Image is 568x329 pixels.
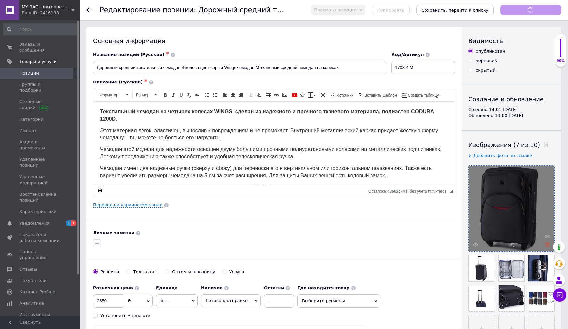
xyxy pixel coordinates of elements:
[555,59,566,63] div: 90%
[22,10,80,16] div: Ваш ID: 2416198
[281,91,288,99] a: Изображение
[185,91,193,99] a: Убрать форматирование
[299,91,306,99] a: Вставить иконку
[416,5,494,15] button: Сохранить, перейти к списку
[132,91,159,99] a: Размер
[19,174,61,186] span: Удаленные модерацией
[128,298,131,303] span: ₴
[100,313,150,319] div: Установить «цена от»
[19,266,37,272] span: Отзывы
[203,91,211,99] a: Вставить / удалить нумерованный список
[19,59,57,65] span: Товары и услуги
[468,107,555,113] div: Создано: 14:01 [DATE]
[229,269,244,275] div: Услуга
[211,91,219,99] a: Вставить / удалить маркированный список
[86,7,92,13] div: Вернуться назад
[273,91,280,99] a: Вставить/Редактировать ссылку (⌘+L)
[144,79,147,83] span: ✱
[177,91,185,99] a: Подчеркнутый (⌘+U)
[19,209,57,215] span: Характеристики
[19,116,44,122] span: Категории
[166,51,169,55] span: ✱
[468,141,555,149] div: Изображения (7 из 10)
[3,23,78,35] input: Поиск
[476,67,496,73] div: скрытый
[93,37,455,45] div: Основная информация
[468,37,555,45] div: Видимость
[473,153,532,158] span: Добавить фото по ссылке
[93,230,134,235] b: Личные заметки
[19,289,55,295] span: Каталог ProSale
[93,80,142,84] span: Описание (Русский)
[476,58,497,64] div: черновик
[391,52,424,57] span: Код/Артикул
[19,41,61,53] span: Заказы и сообщения
[291,91,298,99] a: Добавить видео с YouTube
[66,220,71,226] span: 1
[307,91,317,99] a: Вставить сообщение
[422,8,489,13] i: Сохранить, перейти к списку
[335,93,353,98] span: Источник
[264,285,284,290] b: Остатки
[172,269,215,275] div: Оптом и в розницу
[19,139,61,151] span: Акции и промокоды
[314,7,356,12] span: Просмотр позиции
[96,187,104,194] a: Сделать резервную копию сейчас
[96,91,124,99] span: Форматирование
[264,294,294,308] input: -
[387,189,398,194] span: 48662
[237,91,244,99] a: По правому краю
[221,91,229,99] a: По левому краю
[19,99,61,111] span: Сезонные скидки
[161,91,169,99] a: Полужирный (⌘+B)
[368,187,450,194] div: Подсчет символов
[93,102,455,185] iframe: Визуальный текстовый редактор, 3024EB87-AD70-400B-8E3B-620AA461850B
[19,312,61,324] span: Инструменты вебмастера и SEO
[19,128,37,134] span: Импорт
[265,91,272,99] a: Таблица
[229,91,237,99] a: По центру
[93,202,163,208] a: Перевод на украинском языке
[247,91,254,99] a: Уменьшить отступ
[156,294,198,307] span: шт.
[201,285,223,290] b: Наличие
[468,113,555,119] div: Обновлено: 13:00 [DATE]
[133,269,158,275] div: Только опт
[19,300,44,306] span: Аналитика
[19,232,61,244] span: Показатели работы компании
[357,91,398,99] a: Вставить шаблон
[319,91,327,99] a: Развернуть
[329,91,354,99] a: Источник
[93,61,386,74] input: Например, H&M женское платье зеленое 38 размер вечернее макси с блестками
[7,26,345,39] span: Этот материал легок, эластичен, вынослив к повреждениям и не промокает. Внутренний металлический ...
[7,45,348,58] span: Чемодан этой модели для надежности оснащен двумя большими прочными полиуретановыми колесами на ме...
[7,64,338,77] span: Чемодан имеет две надежные ручки (сверху и сбоку) для переноски его в вертикальном или горизонтал...
[19,191,61,203] span: Восстановление позиций
[133,91,152,99] span: Размер
[555,33,566,67] div: 90% Качество заполнения
[19,82,61,93] span: Группы и подборки
[450,189,453,193] span: Перетащите для изменения размера
[297,285,350,290] b: Где находится товар
[468,95,555,103] div: Создание и обновление
[93,52,164,57] span: Название позиции (Русский)
[19,156,61,168] span: Удаленные позиции
[363,93,397,98] span: Вставить шаблон
[19,278,47,284] span: Покупатели
[297,294,380,308] span: Выберите регионы
[93,285,133,290] b: Розничная цена
[255,91,262,99] a: Увеличить отступ
[22,4,71,10] span: MY BAG - интернет магазин сумок, чемоданов и аксессуаров
[71,220,76,226] span: 7
[156,285,178,290] b: Единица
[19,70,39,76] span: Позиции
[7,82,179,88] span: В наличии много цветов, все размеры доступны к заказу С, М, Л.
[96,91,130,99] a: Форматирование
[193,91,201,99] a: Отменить (⌘+Z)
[407,93,439,98] span: Создать таблицу
[206,298,248,303] span: Готово к отправке
[7,7,341,20] strong: Текстильный чемодан на четырех колесах WINGS сделан из надежного и прочного тканевого материала, ...
[169,91,177,99] a: Курсив (⌘+I)
[93,294,123,308] input: 0
[100,269,119,275] div: Розница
